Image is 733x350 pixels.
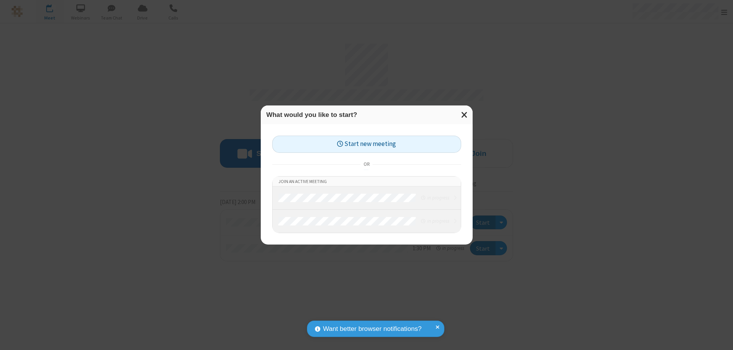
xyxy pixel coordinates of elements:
h3: What would you like to start? [266,111,467,118]
button: Start new meeting [272,136,461,153]
span: or [360,159,373,170]
em: in progress [421,217,449,225]
li: Join an active meeting [273,177,461,186]
button: Close modal [457,105,473,124]
span: Want better browser notifications? [323,324,421,334]
em: in progress [421,194,449,201]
